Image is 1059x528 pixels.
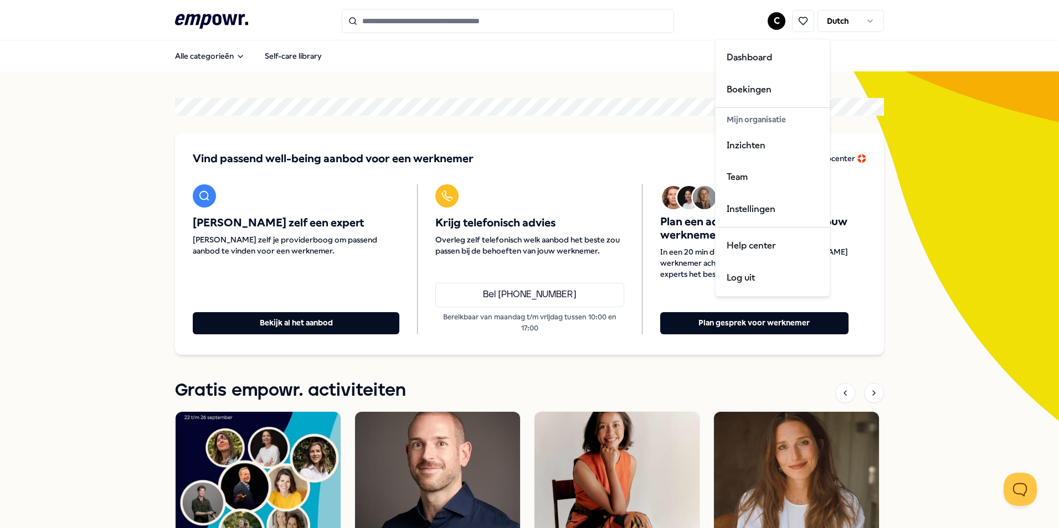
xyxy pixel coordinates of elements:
[715,39,830,297] div: C
[718,230,827,262] a: Help center
[718,161,827,193] a: Team
[718,193,827,225] a: Instellingen
[718,42,827,74] a: Dashboard
[718,262,827,294] div: Log uit
[718,110,827,129] div: Mijn organisatie
[718,130,827,162] a: Inzichten
[718,74,827,106] a: Boekingen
